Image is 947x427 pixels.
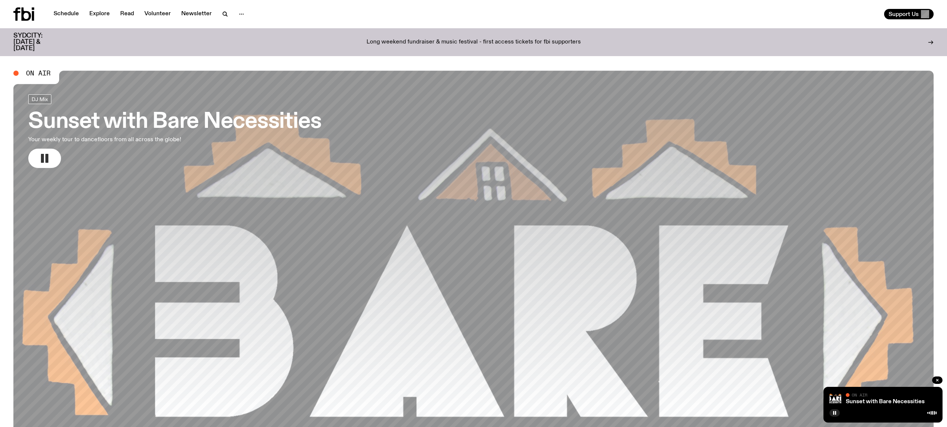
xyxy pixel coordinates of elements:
[829,393,841,405] img: Bare Necessities
[177,9,216,19] a: Newsletter
[13,33,61,52] h3: SYDCITY: [DATE] & [DATE]
[884,9,934,19] button: Support Us
[852,392,867,397] span: On Air
[49,9,83,19] a: Schedule
[367,39,581,46] p: Long weekend fundraiser & music festival - first access tickets for fbi supporters
[28,135,219,144] p: Your weekly tour to dancefloors from all across the globe!
[889,11,919,17] span: Support Us
[846,399,925,405] a: Sunset with Bare Necessities
[28,94,321,168] a: Sunset with Bare NecessitiesYour weekly tour to dancefloors from all across the globe!
[116,9,138,19] a: Read
[28,94,51,104] a: DJ Mix
[32,96,48,102] span: DJ Mix
[26,70,51,77] span: On Air
[85,9,114,19] a: Explore
[28,111,321,132] h3: Sunset with Bare Necessities
[140,9,175,19] a: Volunteer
